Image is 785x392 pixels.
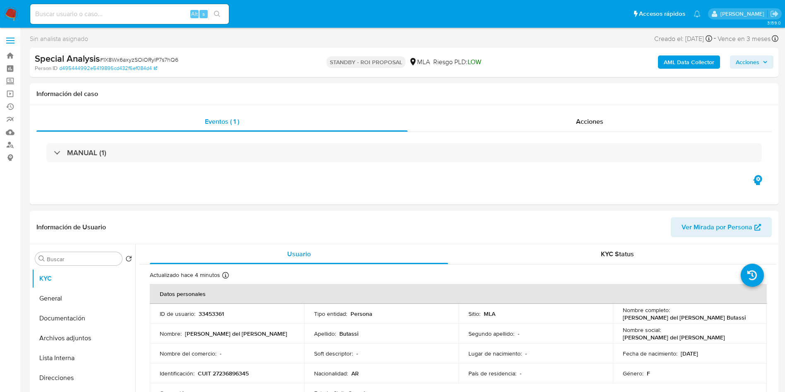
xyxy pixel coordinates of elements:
span: Ver Mirada por Persona [682,217,752,237]
span: Vence en 3 meses [718,34,771,43]
a: Notificaciones [694,10,701,17]
span: LOW [468,57,481,67]
p: MLA [484,310,495,317]
span: s [202,10,205,18]
button: Acciones [730,55,773,69]
h1: Información de Usuario [36,223,106,231]
button: Documentación [32,308,135,328]
span: Usuario [287,249,311,259]
p: Apellido : [314,330,336,337]
p: Género : [623,370,643,377]
button: Buscar [38,255,45,262]
p: Nacionalidad : [314,370,348,377]
span: KYC Status [601,249,634,259]
button: Direcciones [32,368,135,388]
button: search-icon [209,8,226,20]
p: 33453361 [199,310,224,317]
b: AML Data Collector [664,55,714,69]
p: Nombre social : [623,326,661,334]
p: Nombre : [160,330,182,337]
span: Acciones [576,117,603,126]
button: Volver al orden por defecto [125,255,132,265]
p: valeria.duch@mercadolibre.com [720,10,767,18]
p: Butassi [339,330,358,337]
p: - [220,350,221,357]
span: Acciones [736,55,759,69]
span: Accesos rápidos [639,10,685,18]
p: ID de usuario : [160,310,195,317]
p: Nombre completo : [623,306,670,314]
p: Lugar de nacimiento : [468,350,522,357]
span: # 1X8Wx6axyzSOiORylP7s7hQ6 [100,55,178,64]
p: Identificación : [160,370,194,377]
p: Fecha de nacimiento : [623,350,677,357]
input: Buscar usuario o caso... [30,9,229,19]
p: F [647,370,650,377]
button: AML Data Collector [658,55,720,69]
button: Ver Mirada por Persona [671,217,772,237]
p: [PERSON_NAME] del [PERSON_NAME] Butassi [623,314,746,321]
h3: MANUAL (1) [67,148,106,157]
button: KYC [32,269,135,289]
p: - [520,370,521,377]
span: Alt [191,10,198,18]
p: Nombre del comercio : [160,350,216,357]
p: Actualizado hace 4 minutos [150,271,220,279]
div: Creado el: [DATE] [654,33,712,44]
p: - [356,350,358,357]
p: AR [351,370,359,377]
p: CUIT 27236896345 [198,370,249,377]
span: - [714,33,716,44]
p: Segundo apellido : [468,330,514,337]
b: Person ID [35,65,58,72]
p: Tipo entidad : [314,310,347,317]
p: Soft descriptor : [314,350,353,357]
p: STANDBY - ROI PROPOSAL [326,56,406,68]
span: Riesgo PLD: [433,58,481,67]
p: Persona [350,310,372,317]
b: Special Analysis [35,52,100,65]
button: Lista Interna [32,348,135,368]
button: General [32,289,135,308]
p: [PERSON_NAME] del [PERSON_NAME] [185,330,287,337]
button: Archivos adjuntos [32,328,135,348]
p: - [525,350,527,357]
span: Sin analista asignado [30,34,88,43]
input: Buscar [47,255,119,263]
p: País de residencia : [468,370,516,377]
th: Datos personales [150,284,767,304]
p: [DATE] [681,350,698,357]
span: Eventos ( 1 ) [205,117,239,126]
a: d495444992e5419896cd432f6ef084d4 [59,65,157,72]
a: Salir [770,10,779,18]
p: Sitio : [468,310,480,317]
p: - [518,330,519,337]
p: [PERSON_NAME] del [PERSON_NAME] [623,334,725,341]
div: MLA [409,58,430,67]
div: MANUAL (1) [46,143,762,162]
h1: Información del caso [36,90,772,98]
